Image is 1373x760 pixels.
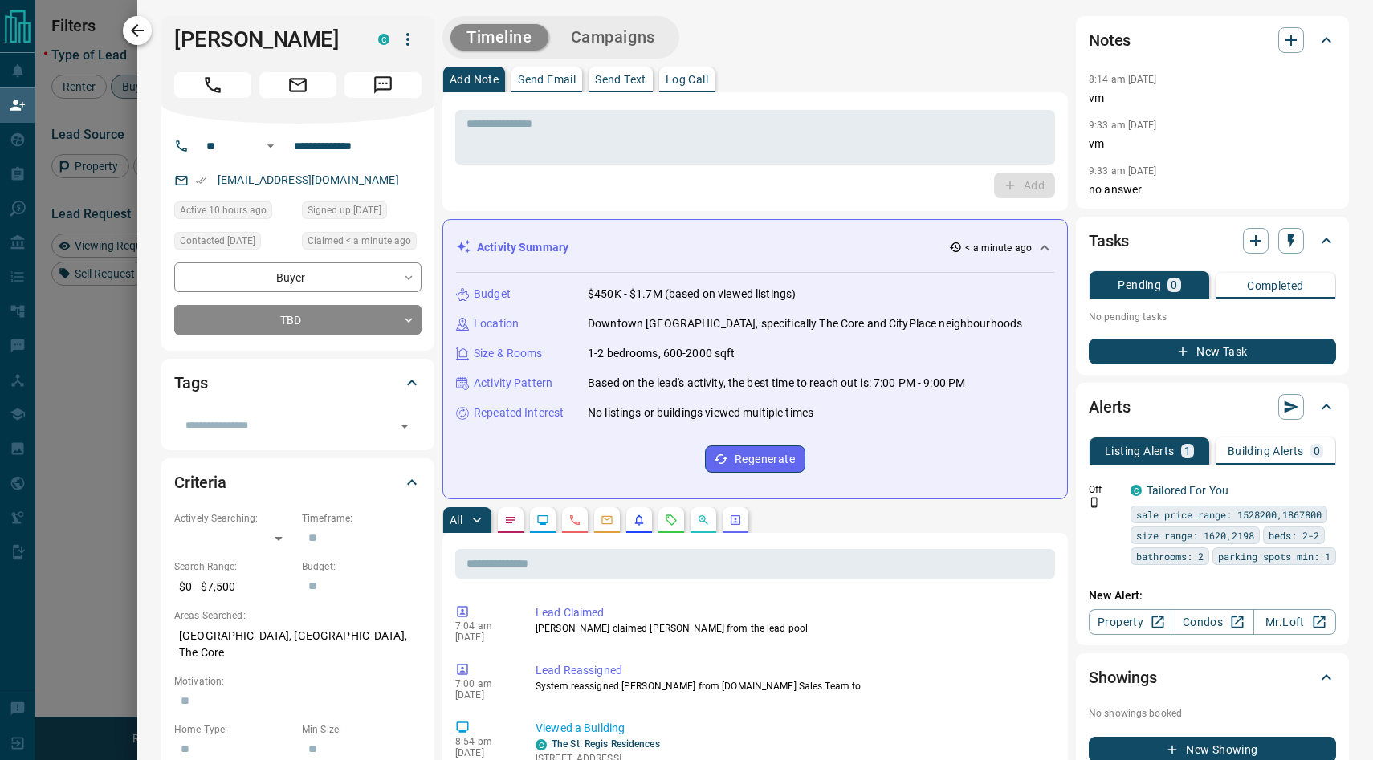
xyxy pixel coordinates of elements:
svg: Push Notification Only [1089,497,1100,508]
p: Activity Pattern [474,375,552,392]
svg: Calls [568,514,581,526]
div: Tue Dec 22 2020 [302,201,422,224]
div: Tags [174,364,422,402]
div: Wed Dec 23 2020 [174,232,294,254]
p: Areas Searched: [174,608,422,623]
button: New Task [1089,339,1336,364]
p: 7:04 am [455,620,511,632]
p: Repeated Interest [474,404,564,421]
svg: Emails [601,514,613,526]
p: Building Alerts [1228,445,1304,457]
svg: Email Verified [195,175,206,186]
p: System reassigned [PERSON_NAME] from [DOMAIN_NAME] Sales Team to [536,679,1049,693]
p: Activity Summary [477,239,568,256]
div: condos.ca [1131,485,1142,496]
p: 0 [1171,279,1177,291]
div: Wed Oct 15 2025 [302,232,422,254]
div: TBD [174,305,422,335]
h2: Criteria [174,469,226,495]
p: [DATE] [455,689,511,701]
svg: Opportunities [697,514,710,526]
span: bathrooms: 2 [1136,548,1204,564]
p: Completed [1247,280,1304,291]
span: Email [259,72,336,98]
svg: Listing Alerts [633,514,646,526]
button: Timeline [450,24,548,51]
h1: [PERSON_NAME] [174,26,354,52]
a: [EMAIL_ADDRESS][DOMAIN_NAME] [218,173,399,186]
p: 8:14 am [DATE] [1089,74,1157,85]
p: Size & Rooms [474,345,543,362]
svg: Agent Actions [729,514,742,526]
p: Search Range: [174,559,294,574]
div: condos.ca [378,34,389,45]
span: Claimed < a minute ago [308,233,411,249]
p: All [450,514,462,526]
div: Activity Summary< a minute ago [456,233,1054,262]
div: Notes [1089,21,1336,59]
p: [PERSON_NAME] claimed [PERSON_NAME] from the lead pool [536,621,1049,636]
p: Add Note [450,74,499,85]
div: Tue Oct 14 2025 [174,201,294,224]
p: $0 - $7,500 [174,574,294,600]
p: Budget: [302,559,422,574]
div: Alerts [1089,388,1336,426]
button: Regenerate [705,445,805,473]
span: Contacted [DATE] [180,233,255,249]
a: The St. Regis Residences [552,738,660,750]
button: Open [261,136,280,156]
span: Signed up [DATE] [308,202,381,218]
button: Open [393,415,416,437]
span: Active 10 hours ago [180,202,267,218]
p: Send Email [518,74,576,85]
span: Call [174,72,251,98]
button: Campaigns [555,24,671,51]
p: Viewed a Building [536,720,1049,737]
svg: Requests [665,514,678,526]
p: Log Call [666,74,708,85]
p: No listings or buildings viewed multiple times [588,404,813,421]
h2: Notes [1089,27,1131,53]
h2: Tags [174,370,207,396]
p: Timeframe: [302,511,422,526]
p: 1 [1184,445,1191,457]
p: Downtown [GEOGRAPHIC_DATA], specifically The Core and CityPlace neighbourhoods [588,315,1022,332]
p: No showings booked [1089,706,1336,721]
p: No pending tasks [1089,305,1336,329]
h2: Tasks [1089,228,1129,254]
p: vm [1089,90,1336,107]
div: condos.ca [536,739,547,750]
p: Lead Reassigned [536,662,1049,679]
p: Min Size: [302,722,422,737]
p: 9:33 am [DATE] [1089,165,1157,177]
p: no answer [1089,181,1336,198]
a: Tailored For You [1147,484,1228,497]
span: Message [344,72,422,98]
p: Budget [474,286,511,303]
p: Listing Alerts [1105,445,1175,457]
p: [GEOGRAPHIC_DATA], [GEOGRAPHIC_DATA], The Core [174,623,422,666]
p: New Alert: [1089,587,1336,604]
p: Lead Claimed [536,604,1049,621]
span: sale price range: 1528200,1867800 [1136,506,1322,522]
p: Pending [1118,279,1161,291]
p: Send Text [595,74,646,85]
p: $450K - $1.7M (based on viewed listings) [588,286,796,303]
span: size range: 1620,2198 [1136,527,1254,543]
p: [DATE] [455,632,511,643]
p: [DATE] [455,747,511,758]
svg: Lead Browsing Activity [536,514,549,526]
span: beds: 2-2 [1269,527,1319,543]
p: vm [1089,136,1336,152]
p: 0 [1314,445,1320,457]
p: Based on the lead's activity, the best time to reach out is: 7:00 PM - 9:00 PM [588,375,965,392]
p: 8:54 pm [455,736,511,747]
h2: Showings [1089,664,1157,690]
p: 7:00 am [455,678,511,689]
p: Off [1089,482,1121,497]
a: Condos [1171,609,1253,635]
div: Showings [1089,658,1336,697]
span: parking spots min: 1 [1218,548,1330,564]
a: Mr.Loft [1253,609,1336,635]
p: Home Type: [174,722,294,737]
